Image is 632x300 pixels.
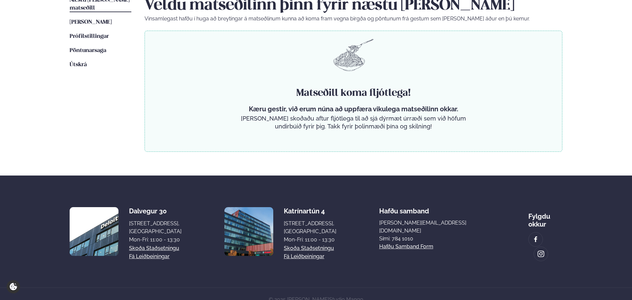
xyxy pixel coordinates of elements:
[129,236,182,244] div: Mon-Fri: 11:00 - 13:30
[333,39,374,71] img: pasta
[70,207,118,256] img: image alt
[528,207,562,228] div: Fylgdu okkur
[532,236,539,243] img: image alt
[70,48,106,53] span: Pöntunarsaga
[379,235,485,243] p: Sími: 784 1010
[224,207,273,256] img: image alt
[238,115,469,130] p: [PERSON_NAME] skoðaðu aftur fljótlega til að sjá dýrmæt úrræði sem við höfum undirbúið fyrir þig....
[284,253,324,260] a: Fá leiðbeiningar
[145,15,562,23] p: Vinsamlegast hafðu í huga að breytingar á matseðlinum kunna að koma fram vegna birgða og pöntunum...
[70,34,109,39] span: Prófílstillingar
[129,220,182,235] div: [STREET_ADDRESS], [GEOGRAPHIC_DATA]
[529,232,543,246] a: image alt
[284,236,336,244] div: Mon-Fri: 11:00 - 13:30
[379,219,485,235] a: [PERSON_NAME][EMAIL_ADDRESS][DOMAIN_NAME]
[70,61,87,69] a: Útskrá
[129,207,182,215] div: Dalvegur 30
[284,244,334,252] a: Skoða staðsetningu
[534,247,548,261] a: image alt
[70,33,109,41] a: Prófílstillingar
[379,243,433,251] a: Hafðu samband form
[238,87,469,100] h4: Matseðill koma fljótlega!
[129,244,179,252] a: Skoða staðsetningu
[70,47,106,55] a: Pöntunarsaga
[379,202,429,215] span: Hafðu samband
[284,207,336,215] div: Katrínartún 4
[70,62,87,68] span: Útskrá
[238,105,469,113] p: Kæru gestir, við erum núna að uppfæra vikulega matseðilinn okkar.
[284,220,336,235] div: [STREET_ADDRESS], [GEOGRAPHIC_DATA]
[129,253,170,260] a: Fá leiðbeiningar
[70,19,112,25] span: [PERSON_NAME]
[7,280,20,293] a: Cookie settings
[70,18,112,26] a: [PERSON_NAME]
[537,250,545,258] img: image alt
